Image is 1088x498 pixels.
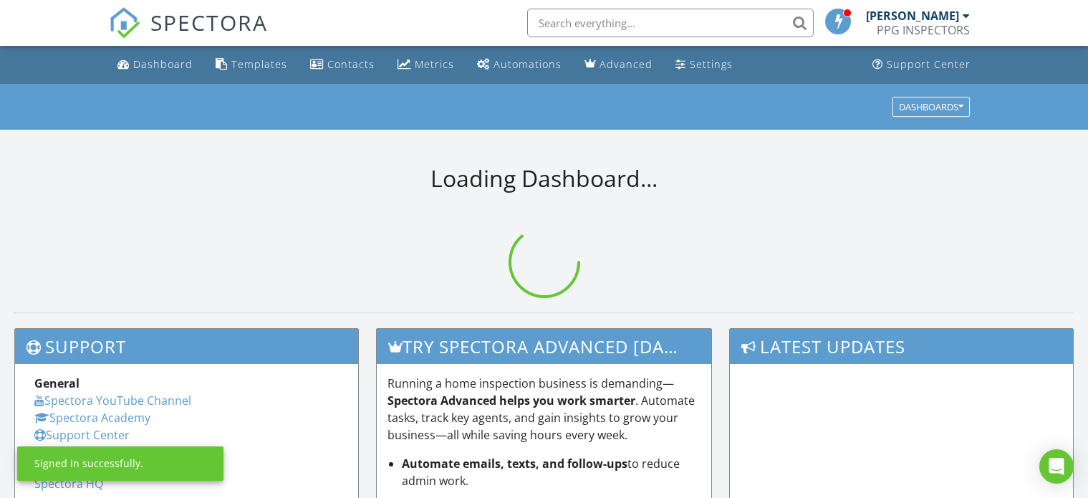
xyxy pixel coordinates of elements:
[34,375,80,391] strong: General
[34,456,143,471] div: Signed in successfully.
[866,9,959,23] div: [PERSON_NAME]
[392,52,460,78] a: Metrics
[887,57,971,71] div: Support Center
[15,329,358,364] h3: Support
[34,427,130,443] a: Support Center
[387,375,701,444] p: Running a home inspection business is demanding— . Automate tasks, track key agents, and gain ins...
[34,393,191,408] a: Spectora YouTube Channel
[402,456,627,471] strong: Automate emails, texts, and follow-ups
[600,57,653,71] div: Advanced
[867,52,976,78] a: Support Center
[670,52,738,78] a: Settings
[527,9,814,37] input: Search everything...
[494,57,562,71] div: Automations
[730,329,1073,364] h3: Latest Updates
[304,52,380,78] a: Contacts
[109,7,140,39] img: The Best Home Inspection Software - Spectora
[415,57,454,71] div: Metrics
[1039,449,1074,484] div: Open Intercom Messenger
[34,476,103,492] a: Spectora HQ
[112,52,198,78] a: Dashboard
[377,329,711,364] h3: Try spectora advanced [DATE]
[892,97,970,117] button: Dashboards
[133,57,193,71] div: Dashboard
[387,393,635,408] strong: Spectora Advanced helps you work smarter
[899,102,963,112] div: Dashboards
[471,52,567,78] a: Automations (Basic)
[579,52,658,78] a: Advanced
[150,7,268,37] span: SPECTORA
[231,57,287,71] div: Templates
[210,52,293,78] a: Templates
[402,455,701,489] li: to reduce admin work.
[877,23,970,37] div: PPG INSPECTORS
[109,19,268,49] a: SPECTORA
[327,57,375,71] div: Contacts
[34,410,150,426] a: Spectora Academy
[690,57,733,71] div: Settings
